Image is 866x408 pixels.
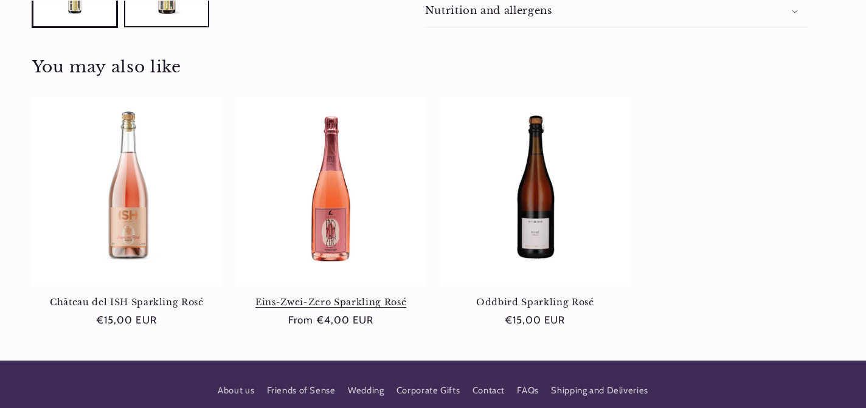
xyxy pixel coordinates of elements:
a: Oddbird Sparkling Rosé [440,297,630,308]
a: Corporate Gifts [397,380,460,402]
a: Eins-Zwei-Zero Sparkling Rosé [236,297,426,308]
h2: Nutrition and allergens [425,4,552,17]
a: Château del ISH Sparkling Rosé [32,297,222,308]
a: Contact [473,380,505,402]
h2: You may also like [32,57,834,77]
a: Shipping and Deliveries [551,380,648,402]
a: Friends of Sense [267,380,336,402]
a: FAQs [517,380,539,402]
a: Wedding [348,380,384,402]
a: About us [218,383,254,402]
